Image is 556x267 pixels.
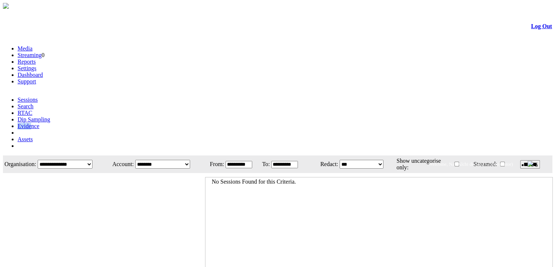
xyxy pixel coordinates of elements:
a: Search [18,103,34,109]
a: Support [18,78,36,84]
a: Log Out [531,23,552,29]
a: Dip Sampling [18,116,50,123]
span: Welcome, Nav Alchi design (Administrator) [429,161,513,167]
img: bell25.png [527,161,533,167]
td: Account: [107,156,134,172]
img: arrow-3.png [3,3,9,9]
a: Media [18,45,33,52]
a: Settings [18,65,37,71]
a: RTAC [18,110,32,116]
span: No Sessions Found for this Criteria. [212,178,296,185]
span: 0 [42,52,45,58]
a: Streaming [18,52,42,58]
a: Reports [18,59,36,65]
td: From: [206,156,224,172]
a: Evidence [18,123,39,129]
a: Assets [18,136,33,142]
span: 6 [535,162,538,168]
a: Dashboard [18,72,43,78]
a: Sessions [18,97,38,103]
td: Redact: [306,156,338,172]
td: Organisation: [4,156,37,172]
td: To: [260,156,271,172]
span: Show uncategorise only: [397,158,441,170]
